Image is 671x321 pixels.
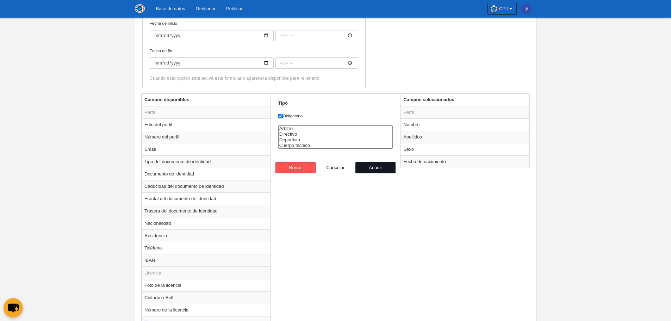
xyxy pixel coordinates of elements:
th: Campos disponibles [142,94,271,106]
img: CPJ [135,4,145,13]
td: Número del perfil [142,131,271,143]
td: Tipo del documento de identidad [142,155,271,168]
td: IBAN [142,254,271,267]
td: Foto del perfil [142,118,271,131]
span: CPJ [499,5,508,12]
a: CPJ [487,3,517,15]
td: Número de la licencia [142,304,271,316]
td: Frontal del documento de identidad [142,192,271,205]
label: Fecha de fin [150,48,358,69]
td: Teléfono [142,242,271,254]
th: Campos seleccionados [400,94,529,106]
td: Cinturón / Belt [142,291,271,304]
td: Apellidos [400,131,529,143]
label: Fecha de inicio [150,20,358,41]
strong: Tipo [278,100,288,106]
td: Residencia [142,229,271,242]
td: Perfil [400,106,529,119]
input: Fecha de inicio [275,30,358,41]
td: Licencia [142,267,271,279]
td: Trasera del documento de identidad [142,205,271,217]
td: Nacionalidad [142,217,271,229]
td: Documento de identidad [142,168,271,180]
option: Árbitro [279,126,393,131]
label: Obligatorio [278,113,393,119]
input: Fecha de fin [275,57,358,69]
button: chat-button [4,298,23,317]
td: Foto de la licencia [142,279,271,291]
input: Fecha de fin [150,57,274,69]
input: Fecha de inicio [150,30,274,41]
option: Deportista [279,137,393,143]
td: Nombre [400,118,529,131]
img: OahAUokjtesP.30x30.jpg [490,5,497,12]
img: c2l6ZT0zMHgzMCZmcz05JnRleHQ9ViZiZz0zOTQ5YWI%3D.png [522,4,531,13]
div: Cuando esta opción está activa este formulario aparecerá disponible para rellenarlo [150,75,358,81]
td: Fecha de nacimiento [400,155,529,168]
td: Email [142,143,271,155]
button: Cancelar [316,162,356,173]
td: Caducidad del documento de identidad [142,180,271,192]
td: Perfil [142,106,271,119]
option: Directivo [279,131,393,137]
button: Borrar [275,162,316,173]
input: Obligatorio [278,114,283,118]
button: Añadir [355,162,396,173]
option: Cuerpo técnico [279,143,393,148]
td: Sexo [400,143,529,155]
